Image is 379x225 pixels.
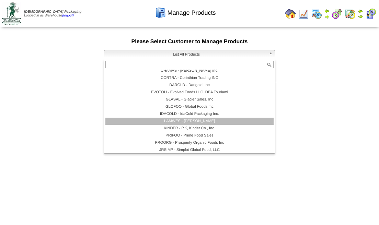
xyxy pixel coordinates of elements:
[105,118,274,125] li: LAMWES - [PERSON_NAME]
[24,10,81,14] span: [DEMOGRAPHIC_DATA] Packaging
[358,8,363,14] img: arrowleft.gif
[324,14,330,19] img: arrowright.gif
[298,8,309,19] img: line_graph.gif
[62,14,74,17] a: (logout)
[167,9,216,16] span: Manage Products
[324,8,330,14] img: arrowleft.gif
[2,2,21,25] img: zoroco-logo-small.webp
[105,146,274,154] li: JRSIMP - Simplot Global Food, LLC
[358,14,363,19] img: arrowright.gif
[105,139,274,146] li: PROORG - Prosperity Organic Foods Inc
[105,110,274,118] li: IDACOLD - IdaCold Packaging Inc.
[105,82,274,89] li: DARGLD - Darigold, Inc
[311,8,322,19] img: calendarprod.gif
[332,8,343,19] img: calendarblend.gif
[365,8,376,19] img: calendarcustomer.gif
[24,10,81,17] span: Logged in as Warehouse
[107,50,266,59] span: List All Products
[105,74,274,82] li: CORTRA - Corinthian Trading INC
[105,132,274,139] li: PRIFOO - Prime Food Sales
[105,89,274,96] li: EVOTOU - Evolved Foods LLC. DBA Tourlami
[105,125,274,132] li: KINDER - P.K, Kinder Co., Inc.
[155,7,166,18] img: cabinet.gif
[131,39,248,45] span: Please Select Customer to Manage Products
[105,67,274,74] li: CHAMAS - [PERSON_NAME] Inc.
[105,96,274,103] li: GLASAL - Glacier Sales, Inc
[345,8,356,19] img: calendarinout.gif
[105,103,274,110] li: GLOFOO - Global Foods Inc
